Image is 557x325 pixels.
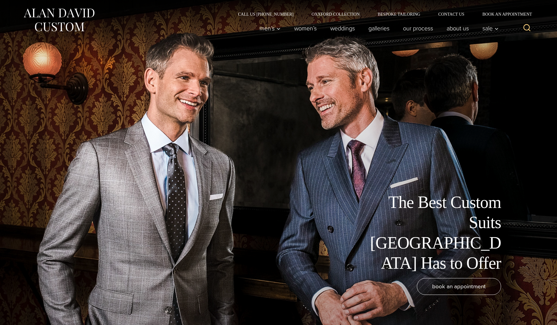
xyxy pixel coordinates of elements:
a: Women’s [288,22,324,34]
a: Book an Appointment [473,12,534,16]
a: Oxxford Collection [303,12,369,16]
a: About Us [440,22,476,34]
span: Sale [482,25,499,31]
a: book an appointment [417,278,501,295]
a: Galleries [362,22,396,34]
button: View Search Form [520,21,534,36]
a: Contact Us [429,12,473,16]
span: book an appointment [432,282,486,291]
a: Our Process [396,22,440,34]
a: Bespoke Tailoring [369,12,429,16]
nav: Primary Navigation [253,22,502,34]
h1: The Best Custom Suits [GEOGRAPHIC_DATA] Has to Offer [366,192,501,273]
nav: Secondary Navigation [229,12,534,16]
span: Men’s [260,25,281,31]
a: Call Us [PHONE_NUMBER] [229,12,303,16]
a: weddings [324,22,362,34]
img: Alan David Custom [23,7,95,33]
